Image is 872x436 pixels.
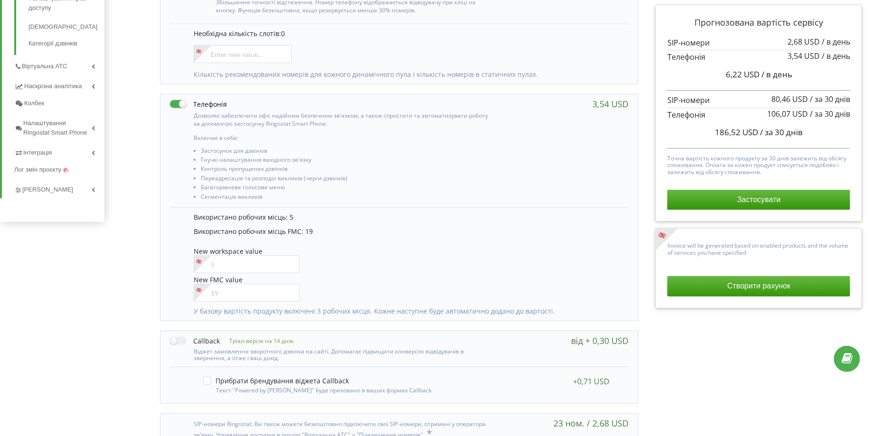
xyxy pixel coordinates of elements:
[14,178,104,198] a: [PERSON_NAME]
[194,284,300,302] input: 19
[28,37,104,48] a: Категорії дзвінків
[667,37,850,48] p: SIP-номери
[726,69,759,80] span: 6,22 USD
[822,37,850,47] span: / в день
[667,190,850,210] button: Застосувати
[810,94,850,104] span: / за 30 днів
[194,213,293,222] span: Використано робочих місць: 5
[667,153,850,176] p: Точна вартість кожного продукту за 30 днів залежить від обсягу споживання. Оплата за кожен продук...
[194,29,619,38] p: Необхідна кількість слотів:
[592,99,628,109] div: 3,54 USD
[573,377,609,386] div: +0,71 USD
[194,70,619,79] p: Кількість рекомендованих номерів для кожного динамічного пула і кількість номерів в статичних пулах.
[553,418,628,428] div: 23 ном. / 2,68 USD
[22,185,73,195] span: [PERSON_NAME]
[194,255,300,273] input: 5
[14,75,104,95] a: Наскрізна аналітика
[667,52,850,63] p: Телефонія
[170,346,491,362] div: Віджет замовлення зворотного дзвінка на сайті. Допомагає підвищити конверсію відвідувачів в зверн...
[667,95,850,106] p: SIP-номери
[201,166,491,175] li: Контроль пропущених дзвінків
[194,134,491,142] p: Включає в себе:
[201,175,491,184] li: Переадресація та розподіл викликів (черги дзвінків)
[194,247,263,256] span: New workspace value
[715,127,758,138] span: 186,52 USD
[170,99,227,109] label: Телефонія
[810,109,850,119] span: / за 30 днів
[571,336,628,345] div: від + 0,30 USD
[194,227,313,236] span: Використано робочих місць FMC: 19
[788,51,820,61] span: 3,54 USD
[201,184,491,193] li: Багаторівневе голосове меню
[767,109,808,119] span: 106,07 USD
[203,377,349,385] label: Прибрати брендування віджета Callback
[667,276,850,296] button: Створити рахунок
[14,55,104,75] a: Віртуальна АТС
[28,18,104,37] a: [DEMOGRAPHIC_DATA]
[203,385,488,394] div: Текст "Powered by [PERSON_NAME]" буде приховано в ваших формах Callback
[14,141,104,161] a: Інтеграція
[201,194,491,203] li: Сегментація викликів
[194,111,491,128] p: Дозволяє забезпечити офіс надійним безпечним зв'язком, а також спростити та автоматизувати роботу...
[194,45,292,63] input: Enter new value...
[667,240,850,256] p: Invoice will be generated based on enabled products and the volume of services you have specified
[771,94,808,104] span: 80,46 USD
[201,148,491,157] li: Застосунок для дзвінків
[14,112,104,141] a: Налаштування Ringostat Smart Phone
[14,161,104,178] a: Лог змін проєкту
[281,29,285,38] span: 0
[24,99,44,108] span: Колбек
[760,127,803,138] span: / за 30 днів
[22,62,67,71] span: Віртуальна АТС
[170,336,220,346] label: Callback
[23,148,52,158] span: Інтеграція
[667,17,850,29] p: Прогнозована вартість сервісу
[14,95,104,112] a: Колбек
[194,275,243,284] span: New FMC value
[822,51,850,61] span: / в день
[14,165,61,175] span: Лог змін проєкту
[201,157,491,166] li: Гнучкі налаштування вихідного зв'язку
[788,37,820,47] span: 2,68 USD
[220,337,293,345] p: Тріал-версія на 14 днів
[24,82,82,91] span: Наскрізна аналітика
[667,110,850,121] p: Телефонія
[194,306,619,316] p: У базову вартість продукту включені 3 робочих місця. Кожне наступне буде автоматично додано до ва...
[23,119,92,138] span: Налаштування Ringostat Smart Phone
[761,69,792,80] span: / в день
